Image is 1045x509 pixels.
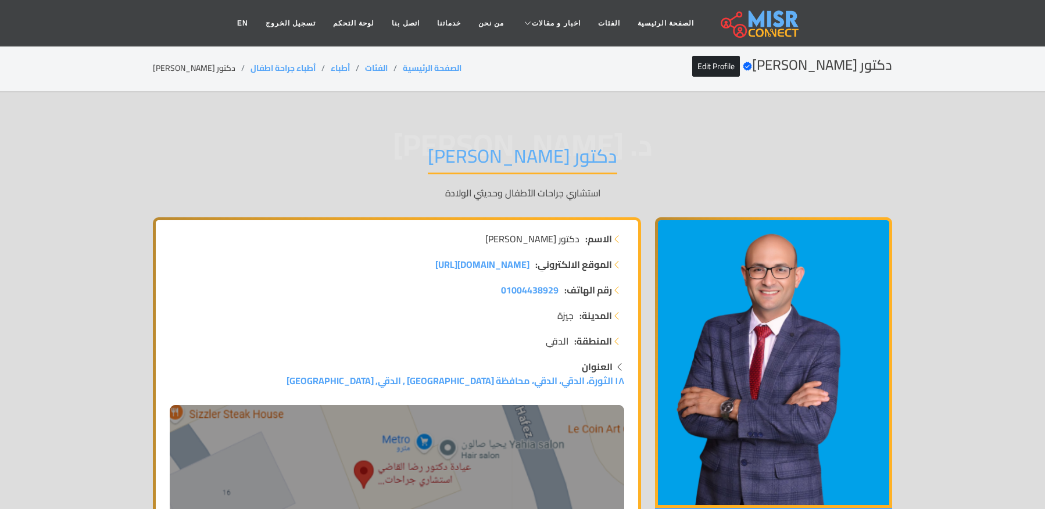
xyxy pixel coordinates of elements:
strong: المنطقة: [574,334,612,348]
a: الصفحة الرئيسية [629,12,703,34]
h2: دكتور [PERSON_NAME] [692,57,892,74]
a: اخبار و مقالات [513,12,589,34]
span: 01004438929 [501,281,559,299]
span: اخبار و مقالات [532,18,581,28]
a: أطباء جراحة اطفال [250,60,316,76]
a: الصفحة الرئيسية [403,60,461,76]
span: دكتور [PERSON_NAME] [485,232,579,246]
a: Edit Profile [692,56,740,77]
img: دكتور رضا القاضي [655,217,892,508]
span: [DOMAIN_NAME][URL] [435,256,529,273]
a: الفئات [365,60,388,76]
a: خدماتنا [428,12,470,34]
a: اتصل بنا [383,12,428,34]
p: استشاري جراحات الأطفال وحديثي الولادة [153,186,892,200]
a: أطباء [331,60,350,76]
strong: العنوان [582,358,613,375]
li: دكتور [PERSON_NAME] [153,62,250,74]
strong: رقم الهاتف: [564,283,612,297]
a: لوحة التحكم [324,12,383,34]
svg: Verified account [743,62,752,71]
span: جيزة [557,309,574,322]
img: main.misr_connect [721,9,799,38]
a: الفئات [589,12,629,34]
a: من نحن [470,12,513,34]
strong: الاسم: [585,232,612,246]
strong: الموقع الالكتروني: [535,257,612,271]
span: الدقي [546,334,568,348]
strong: المدينة: [579,309,612,322]
a: EN [228,12,257,34]
a: تسجيل الخروج [257,12,324,34]
h1: دكتور [PERSON_NAME] [428,145,617,174]
a: 01004438929 [501,283,559,297]
a: [DOMAIN_NAME][URL] [435,257,529,271]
